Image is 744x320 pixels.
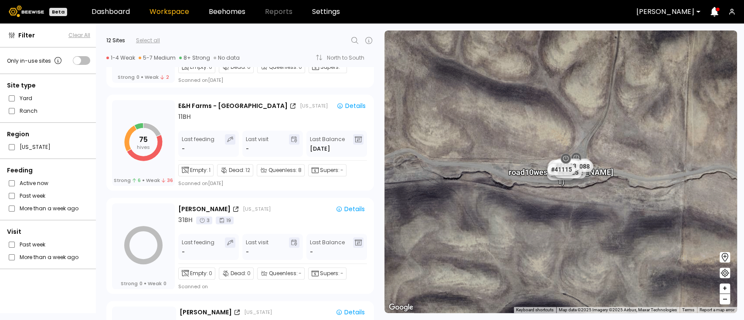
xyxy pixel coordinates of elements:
div: # 41052 [558,167,586,178]
span: Filter [18,31,35,40]
div: Queenless: [257,61,305,73]
a: Report a map error [700,307,734,312]
div: Empty: [178,164,214,176]
div: # 41088 [565,160,593,172]
div: [US_STATE] [300,102,328,109]
div: 3 [196,216,212,224]
div: # 41023 [551,160,579,171]
label: Past week [20,240,45,249]
button: Details [332,307,368,317]
div: Details [336,205,365,213]
div: # 41115 [547,163,575,175]
a: Dashboard [92,8,130,15]
div: 31 BH [178,216,193,225]
span: - [299,269,302,277]
div: Last feeding [182,237,214,256]
label: Active now [20,179,48,188]
tspan: 75 [139,135,148,145]
div: # 41025 [554,166,581,178]
label: More than a week ago [20,204,78,213]
span: Reports [265,8,292,15]
div: Supers: [309,61,347,73]
button: Details [332,204,368,214]
div: Scanned on [DATE] [178,180,223,187]
div: - [246,248,249,256]
div: Dead: [219,267,254,280]
div: 19 [216,216,234,224]
img: Beewise logo [9,6,44,17]
div: [PERSON_NAME] [178,205,231,214]
div: Last Balance [310,237,345,256]
div: Strong Weak [121,280,166,286]
div: Site type [7,81,90,90]
span: 1 [209,166,211,174]
div: No data [214,54,240,61]
span: 2 [160,74,169,80]
button: – [720,294,730,304]
div: Scanned on [DATE] [178,77,223,84]
div: [US_STATE] [243,205,271,212]
div: Details [336,102,366,110]
span: 0 [209,269,212,277]
div: Select all [136,37,160,44]
div: 1-4 Weak [106,54,135,61]
span: 6 [132,177,141,183]
tspan: hives [137,144,150,151]
div: Supers: [308,267,347,280]
div: - [182,145,186,153]
div: Region [7,130,90,139]
div: Last feeding [182,134,214,153]
a: Open this area in Google Maps (opens a new window) [387,302,415,313]
span: - [310,248,313,256]
a: Terms (opens in new tab) [682,307,694,312]
span: - [340,269,343,277]
div: [PERSON_NAME] [180,308,232,317]
div: Empty: [178,61,215,73]
div: 5-7 Medium [139,54,176,61]
div: Last Balance [310,134,345,153]
div: Empty: [178,267,215,280]
a: Workspace [149,8,189,15]
div: E&H Farms - [GEOGRAPHIC_DATA] [178,101,288,111]
div: Scanned on [178,283,208,290]
div: Only in-use sites [7,55,63,66]
label: [US_STATE] [20,142,51,152]
label: Yard [20,94,32,103]
div: Queenless: [257,164,305,176]
div: road 10 west ([PERSON_NAME] 1) [509,158,613,185]
label: More than a week ago [20,253,78,262]
div: Dead: [219,61,254,73]
span: 0 [139,280,143,286]
div: Last visit [246,237,268,256]
span: 0 [136,74,139,80]
div: - [182,248,186,256]
span: 8 [298,166,302,174]
span: Map data ©2025 Imagery ©2025 Airbus, Maxar Technologies [559,307,677,312]
div: 11 BH [178,112,191,121]
span: 0 [247,269,251,277]
a: Settings [312,8,340,15]
span: 0 [163,280,166,286]
span: 0 [209,63,212,71]
div: [US_STATE] [244,309,272,316]
div: Strong Weak [118,74,169,80]
div: Beta [49,8,67,16]
img: Google [387,302,415,313]
div: North to South [327,55,370,61]
button: Clear All [68,31,90,39]
div: Details [336,308,365,316]
span: 12 [245,166,250,174]
div: Queenless: [257,267,305,280]
div: Feeding [7,166,90,175]
div: Last visit [246,134,268,153]
span: - [340,166,343,174]
span: [DATE] [310,145,330,153]
label: Ranch [20,106,37,115]
button: Keyboard shortcuts [516,307,554,313]
span: + [722,283,727,294]
div: # 41105 [547,168,575,180]
div: - [246,145,249,153]
div: Strong Weak [114,177,173,183]
div: 12 Sites [106,37,125,44]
